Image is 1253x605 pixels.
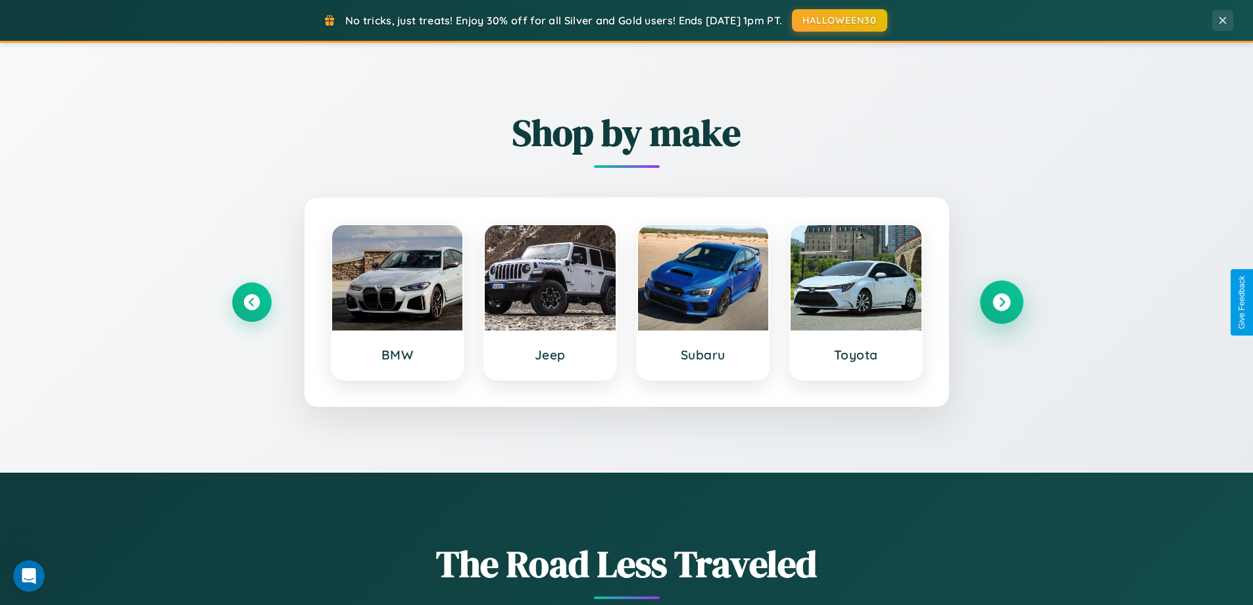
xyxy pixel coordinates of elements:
div: Give Feedback [1237,276,1246,329]
h3: Jeep [498,347,602,363]
iframe: Intercom live chat [13,560,45,592]
h1: The Road Less Traveled [232,539,1021,589]
span: No tricks, just treats! Enjoy 30% off for all Silver and Gold users! Ends [DATE] 1pm PT. [345,14,782,27]
h3: Subaru [651,347,756,363]
h3: Toyota [804,347,908,363]
button: HALLOWEEN30 [792,9,887,32]
h3: BMW [345,347,450,363]
h2: Shop by make [232,107,1021,158]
